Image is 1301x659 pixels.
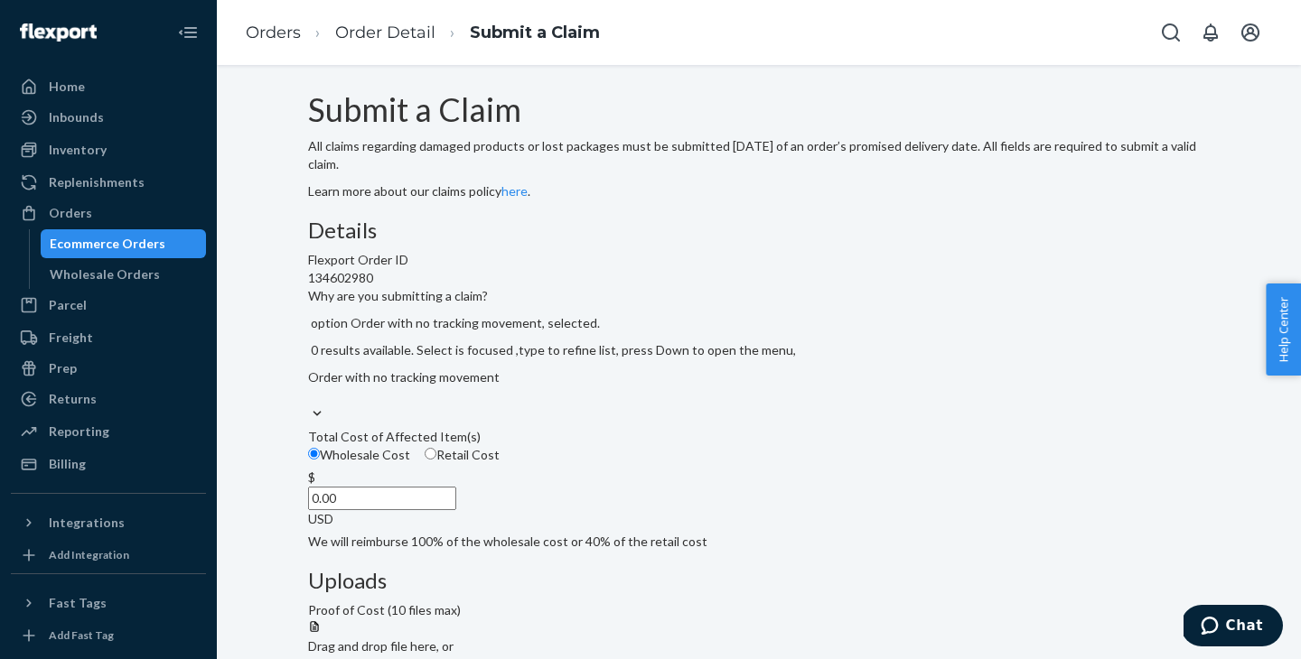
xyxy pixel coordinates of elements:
ol: breadcrumbs [231,6,614,60]
a: Inventory [11,135,206,164]
span: Proof of Cost (10 files max) [308,602,461,617]
div: Wholesale Orders [50,265,160,283]
p: Why are you submitting a claim? [308,287,1210,305]
div: Reporting [49,422,109,441]
div: Returns [49,390,97,408]
input: Retail Cost [425,448,436,459]
a: here [501,183,528,199]
a: Orders [246,23,301,42]
div: Home [49,78,85,96]
div: Inbounds [49,108,104,126]
input: Wholesale Cost [308,448,320,459]
h3: Details [308,218,1210,242]
button: Fast Tags [11,589,206,617]
div: Integrations [49,514,125,532]
a: Replenishments [11,168,206,197]
div: Fast Tags [49,594,107,612]
button: Integrations [11,508,206,537]
div: Freight [49,329,93,347]
div: Orders [49,204,92,222]
div: Order with no tracking movement [308,368,1210,386]
button: Close Navigation [170,14,206,51]
h1: Submit a Claim [308,92,1210,128]
a: Add Integration [11,544,206,566]
div: Parcel [49,296,87,314]
div: Ecommerce Orders [50,235,165,253]
input: $USD [308,487,456,510]
a: Reporting [11,417,206,446]
div: $ [308,469,1210,487]
p: option Order with no tracking movement, selected. [308,314,1210,332]
p: 0 results available. Select is focused ,type to refine list, press Down to open the menu, [308,341,1210,359]
span: Wholesale Cost [320,447,410,462]
a: Ecommerce Orders [41,229,207,258]
p: All claims regarding damaged products or lost packages must be submitted [DATE] of an order’s pro... [308,137,1210,173]
div: Inventory [49,141,107,159]
a: Returns [11,385,206,413]
h3: Uploads [308,569,1210,592]
a: Orders [11,199,206,227]
a: Prep [11,354,206,383]
p: Learn more about our claims policy . [308,182,1210,200]
a: Parcel [11,291,206,320]
div: USD [308,510,1210,528]
iframe: Opens a widget where you can chat to one of our agents [1184,605,1283,650]
a: Inbounds [11,103,206,132]
a: Add Fast Tag [11,625,206,646]
img: Flexport logo [20,23,97,42]
span: Retail Cost [436,447,500,462]
button: Open account menu [1232,14,1268,51]
div: Replenishments [49,173,145,191]
a: Freight [11,323,206,352]
div: Add Fast Tag [49,627,114,643]
p: We will reimburse 100% of the wholesale cost or 40% of the retail cost [308,533,1210,551]
a: Billing [11,450,206,478]
button: Open Search Box [1153,14,1189,51]
div: Prep [49,359,77,377]
div: Add Integration [49,547,129,562]
button: Help Center [1266,283,1301,376]
div: 134602980 [308,269,1210,287]
a: Submit a Claim [470,23,600,42]
div: Drag and drop file here, or [308,637,1210,655]
span: Total Cost of Affected Item(s) [308,429,481,444]
a: Order Detail [335,23,435,42]
a: Home [11,72,206,101]
div: Billing [49,455,86,473]
div: Flexport Order ID [308,251,1210,269]
a: Wholesale Orders [41,260,207,289]
button: Open notifications [1193,14,1229,51]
